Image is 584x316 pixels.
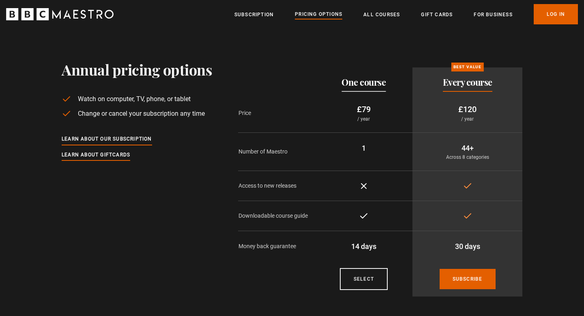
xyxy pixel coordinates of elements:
p: / year [322,115,406,123]
li: Change or cancel your subscription any time [62,109,212,119]
p: Access to new releases [238,182,315,190]
a: Gift Cards [421,11,453,19]
p: Downloadable course guide [238,212,315,220]
p: Best value [451,63,483,71]
p: 44+ [419,143,516,154]
a: Courses [340,268,388,290]
p: £120 [419,103,516,115]
a: Log In [534,4,578,24]
p: £79 [322,103,406,115]
a: All Courses [363,11,400,19]
p: Number of Maestro [238,147,315,156]
p: 14 days [322,241,406,252]
h2: One course [341,77,386,87]
a: Subscription [234,11,274,19]
p: 1 [322,143,406,154]
a: Learn about our subscription [62,135,152,144]
a: For business [474,11,512,19]
a: Subscribe [440,269,496,289]
p: Price [238,109,315,117]
p: 30 days [419,241,516,252]
h1: Annual pricing options [62,61,212,78]
a: Pricing Options [295,10,342,19]
p: Money back guarantee [238,242,315,251]
nav: Primary [234,4,578,24]
p: Across 8 categories [419,154,516,161]
h2: Every course [443,77,492,87]
a: Learn about giftcards [62,151,130,160]
li: Watch on computer, TV, phone, or tablet [62,94,212,104]
svg: BBC Maestro [6,8,114,20]
p: / year [419,115,516,123]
